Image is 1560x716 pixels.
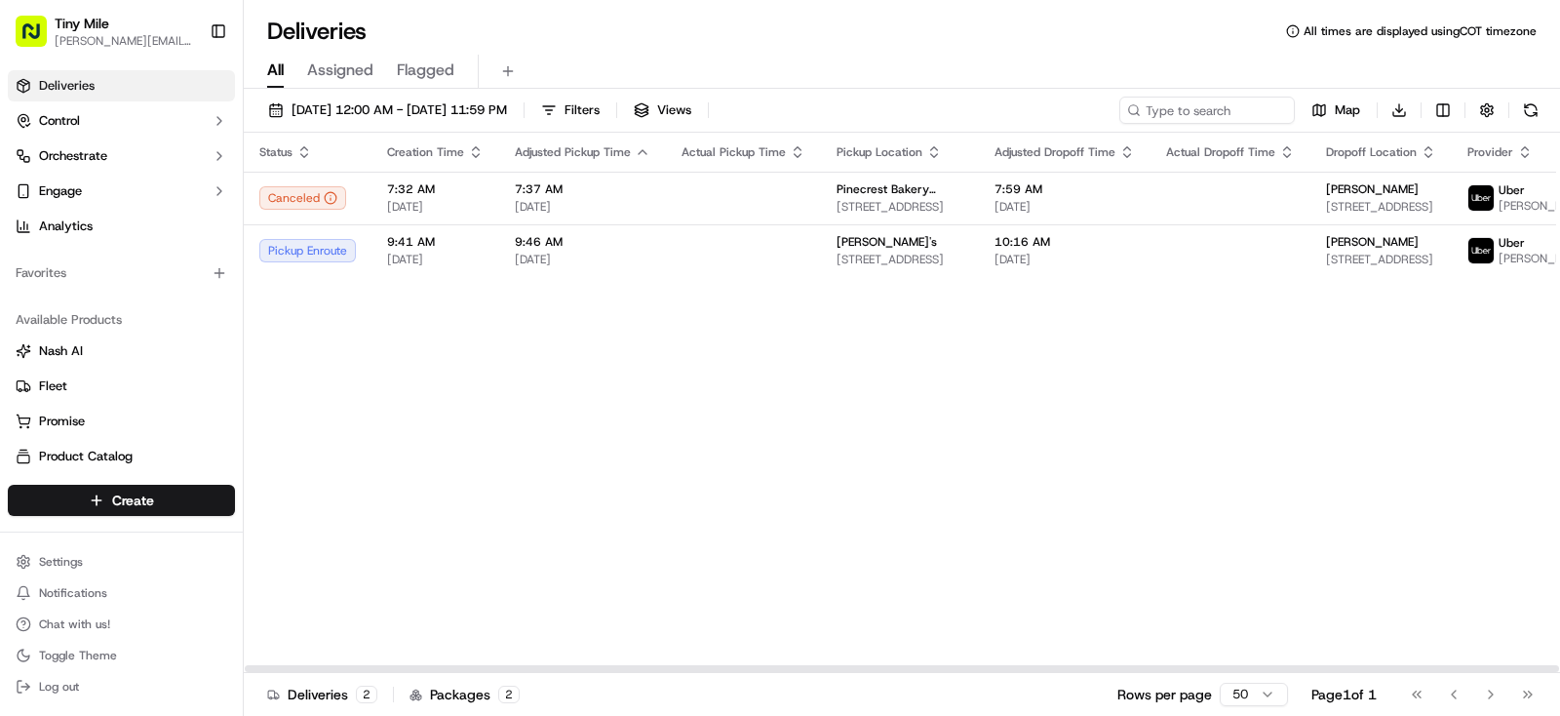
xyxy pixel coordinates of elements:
span: Actual Dropoff Time [1166,144,1275,160]
a: Nash AI [16,342,227,360]
button: Fleet [8,371,235,402]
button: Canceled [259,186,346,210]
span: Chat with us! [39,617,110,632]
span: [DATE] [387,199,484,215]
button: Refresh [1517,97,1544,124]
span: Actual Pickup Time [682,144,786,160]
span: Notifications [39,585,107,601]
span: 9:46 AM [515,234,650,250]
button: Promise [8,406,235,437]
span: Uber [1499,235,1525,251]
button: Tiny Mile[PERSON_NAME][EMAIL_ADDRESS] [8,8,202,55]
div: 2 [356,686,377,703]
button: Log out [8,673,235,700]
span: Creation Time [387,144,464,160]
input: Type to search [1119,97,1295,124]
span: Uber [1499,182,1525,198]
span: [DATE] [994,252,1135,267]
span: Status [259,144,292,160]
button: Filters [532,97,608,124]
button: Nash AI [8,336,235,367]
span: Flagged [397,59,454,82]
button: Toggle Theme [8,642,235,669]
button: Views [625,97,700,124]
span: [STREET_ADDRESS] [1326,199,1436,215]
a: Analytics [8,211,235,242]
p: Rows per page [1117,685,1212,704]
button: Chat with us! [8,611,235,638]
span: Control [39,112,80,130]
span: Toggle Theme [39,648,117,663]
span: Views [657,101,691,119]
div: Packages [409,685,520,704]
span: 9:41 AM [387,234,484,250]
button: Notifications [8,579,235,607]
button: Tiny Mile [55,14,109,33]
div: Page 1 of 1 [1311,685,1377,704]
div: Deliveries [267,685,377,704]
span: [DATE] [515,252,650,267]
span: [STREET_ADDRESS] [1326,252,1436,267]
button: Orchestrate [8,140,235,172]
span: 10:16 AM [994,234,1135,250]
div: Available Products [8,304,235,336]
span: [PERSON_NAME]'s [837,234,937,250]
span: Settings [39,554,83,570]
span: Engage [39,182,82,200]
span: [PERSON_NAME] [1326,234,1419,250]
span: Nash AI [39,342,83,360]
button: [DATE] 12:00 AM - [DATE] 11:59 PM [259,97,516,124]
div: Favorites [8,258,235,289]
span: 7:37 AM [515,181,650,197]
span: All times are displayed using COT timezone [1304,23,1537,39]
img: uber-new-logo.jpeg [1468,238,1494,263]
button: Control [8,105,235,137]
span: Create [112,491,154,510]
a: Deliveries [8,70,235,101]
span: Assigned [307,59,373,82]
span: Orchestrate [39,147,107,165]
button: [PERSON_NAME][EMAIL_ADDRESS] [55,33,194,49]
span: [DATE] [515,199,650,215]
button: Engage [8,176,235,207]
span: [DATE] [387,252,484,267]
span: All [267,59,284,82]
button: Map [1303,97,1369,124]
span: [STREET_ADDRESS] [837,252,963,267]
button: Product Catalog [8,441,235,472]
span: Analytics [39,218,93,235]
span: [DATE] 12:00 AM - [DATE] 11:59 PM [292,101,507,119]
a: Promise [16,413,227,430]
span: 7:32 AM [387,181,484,197]
span: Filters [565,101,600,119]
span: Pinecrest Bakery ([GEOGRAPHIC_DATA]) [837,181,963,197]
span: Deliveries [39,77,95,95]
button: Settings [8,548,235,576]
span: 7:59 AM [994,181,1135,197]
span: [DATE] [994,199,1135,215]
span: [PERSON_NAME] [1326,181,1419,197]
span: Pickup Location [837,144,922,160]
a: Fleet [16,378,227,395]
span: Adjusted Pickup Time [515,144,631,160]
span: Provider [1467,144,1513,160]
span: Adjusted Dropoff Time [994,144,1115,160]
button: Create [8,485,235,516]
span: Map [1335,101,1360,119]
span: Dropoff Location [1326,144,1417,160]
a: Product Catalog [16,448,227,465]
span: Promise [39,413,85,430]
img: uber-new-logo.jpeg [1468,185,1494,211]
span: Product Catalog [39,448,133,465]
div: 2 [498,686,520,703]
span: [STREET_ADDRESS] [837,199,963,215]
span: Fleet [39,378,67,395]
span: Log out [39,679,79,695]
h1: Deliveries [267,16,367,47]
